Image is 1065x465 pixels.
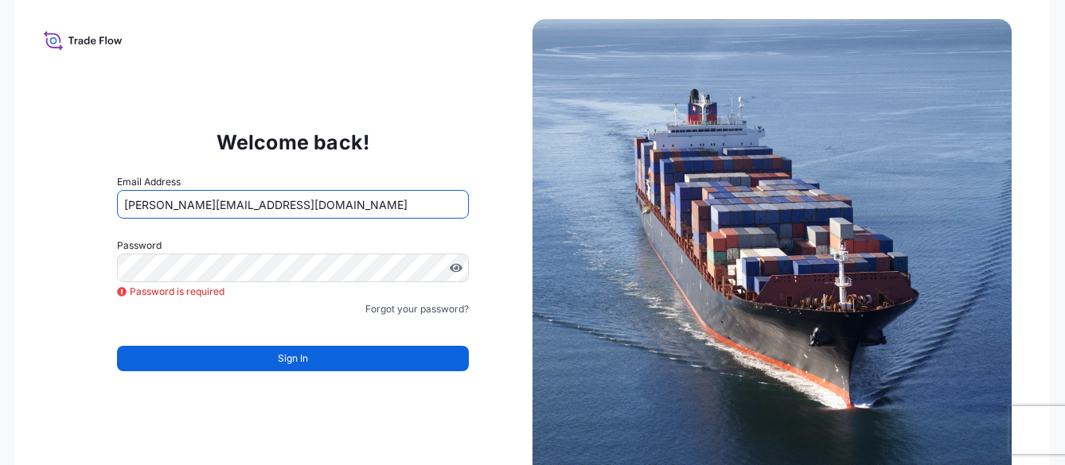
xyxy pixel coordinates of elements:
p: Welcome back! [217,130,370,155]
label: Email Address [117,174,181,190]
button: Sign In [117,346,469,371]
a: Forgot your password? [365,301,469,317]
span: Password is required [117,284,224,300]
button: Show password [450,262,462,274]
span: Sign In [278,351,308,366]
input: example@gmail.com [117,190,469,219]
label: Password [117,238,469,254]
